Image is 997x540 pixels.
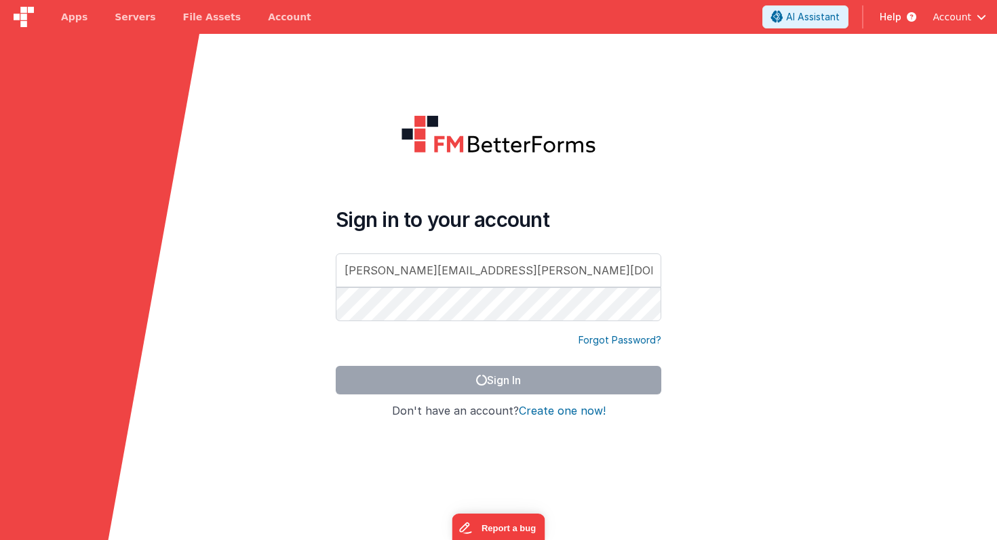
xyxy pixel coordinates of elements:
[336,405,661,417] h4: Don't have an account?
[933,10,971,24] span: Account
[786,10,840,24] span: AI Assistant
[579,333,661,347] a: Forgot Password?
[183,10,241,24] span: File Assets
[336,253,661,287] input: Email Address
[519,405,606,417] button: Create one now!
[61,10,87,24] span: Apps
[933,10,986,24] button: Account
[880,10,901,24] span: Help
[762,5,848,28] button: AI Assistant
[336,207,661,232] h4: Sign in to your account
[336,366,661,394] button: Sign In
[115,10,155,24] span: Servers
